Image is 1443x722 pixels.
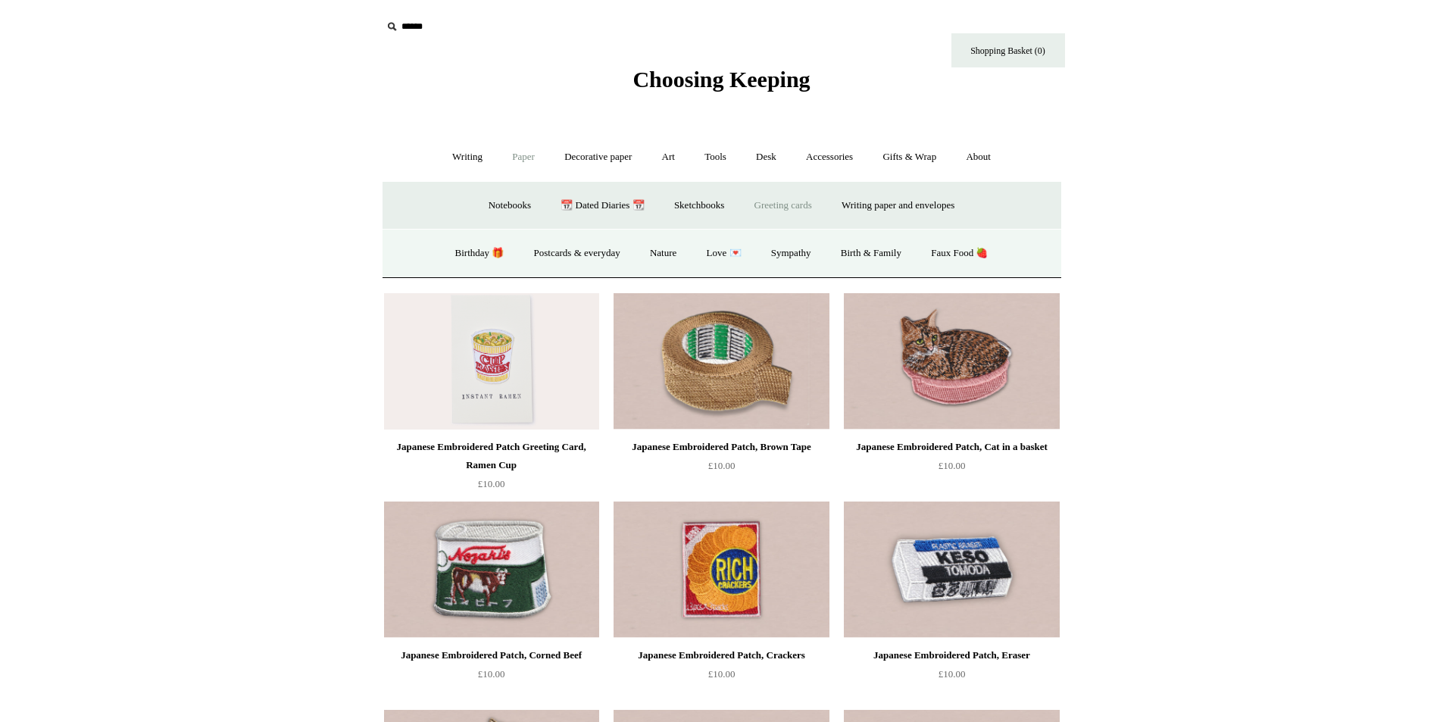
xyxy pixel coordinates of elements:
div: Japanese Embroidered Patch, Eraser [848,646,1055,664]
a: Choosing Keeping [632,79,810,89]
a: Sympathy [757,233,825,273]
a: Decorative paper [551,137,645,177]
a: Japanese Embroidered Patch, Eraser £10.00 [844,646,1059,708]
img: Japanese Embroidered Patch Greeting Card, Ramen Cup [384,293,599,430]
a: Tools [691,137,740,177]
img: Japanese Embroidered Patch, Corned Beef [384,502,599,638]
a: Love 💌 [693,233,755,273]
a: Japanese Embroidered Patch, Brown Tape Japanese Embroidered Patch, Brown Tape [614,293,829,430]
a: Birth & Family [827,233,915,273]
span: £10.00 [478,478,505,489]
a: Japanese Embroidered Patch, Brown Tape £10.00 [614,438,829,500]
a: Postcards & everyday [520,233,634,273]
a: Faux Food 🍓 [917,233,1001,273]
img: Japanese Embroidered Patch, Crackers [614,502,829,638]
a: Japanese Embroidered Patch, Corned Beef Japanese Embroidered Patch, Corned Beef [384,502,599,638]
a: Japanese Embroidered Patch, Crackers Japanese Embroidered Patch, Crackers [614,502,829,638]
a: Nature [636,233,690,273]
a: About [952,137,1004,177]
a: Japanese Embroidered Patch, Cat in a basket Japanese Embroidered Patch, Cat in a basket [844,293,1059,430]
a: Paper [498,137,548,177]
a: Greeting cards [741,186,826,226]
a: 📆 Dated Diaries 📆 [547,186,657,226]
span: £10.00 [939,460,966,471]
a: Gifts & Wrap [869,137,950,177]
img: Japanese Embroidered Patch, Brown Tape [614,293,829,430]
span: £10.00 [708,460,736,471]
a: Japanese Embroidered Patch, Cat in a basket £10.00 [844,438,1059,500]
a: Japanese Embroidered Patch Greeting Card, Ramen Cup £10.00 [384,438,599,500]
a: Art [648,137,689,177]
a: Japanese Embroidered Patch, Corned Beef £10.00 [384,646,599,708]
a: Notebooks [475,186,545,226]
span: Choosing Keeping [632,67,810,92]
a: Japanese Embroidered Patch Greeting Card, Ramen Cup Japanese Embroidered Patch Greeting Card, Ram... [384,293,599,430]
img: Japanese Embroidered Patch, Cat in a basket [844,293,1059,430]
a: Writing paper and envelopes [828,186,968,226]
div: Japanese Embroidered Patch, Corned Beef [388,646,595,664]
img: Japanese Embroidered Patch, Eraser [844,502,1059,638]
a: Desk [742,137,790,177]
div: Japanese Embroidered Patch Greeting Card, Ramen Cup [388,438,595,474]
a: Writing [439,137,496,177]
a: Japanese Embroidered Patch, Eraser Japanese Embroidered Patch, Eraser [844,502,1059,638]
a: Sketchbooks [661,186,738,226]
span: £10.00 [939,668,966,680]
a: Japanese Embroidered Patch, Crackers £10.00 [614,646,829,708]
div: Japanese Embroidered Patch, Cat in a basket [848,438,1055,456]
div: Japanese Embroidered Patch, Crackers [617,646,825,664]
a: Birthday 🎁 [442,233,518,273]
a: Accessories [792,137,867,177]
span: £10.00 [478,668,505,680]
span: £10.00 [708,668,736,680]
div: Japanese Embroidered Patch, Brown Tape [617,438,825,456]
a: Shopping Basket (0) [951,33,1065,67]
